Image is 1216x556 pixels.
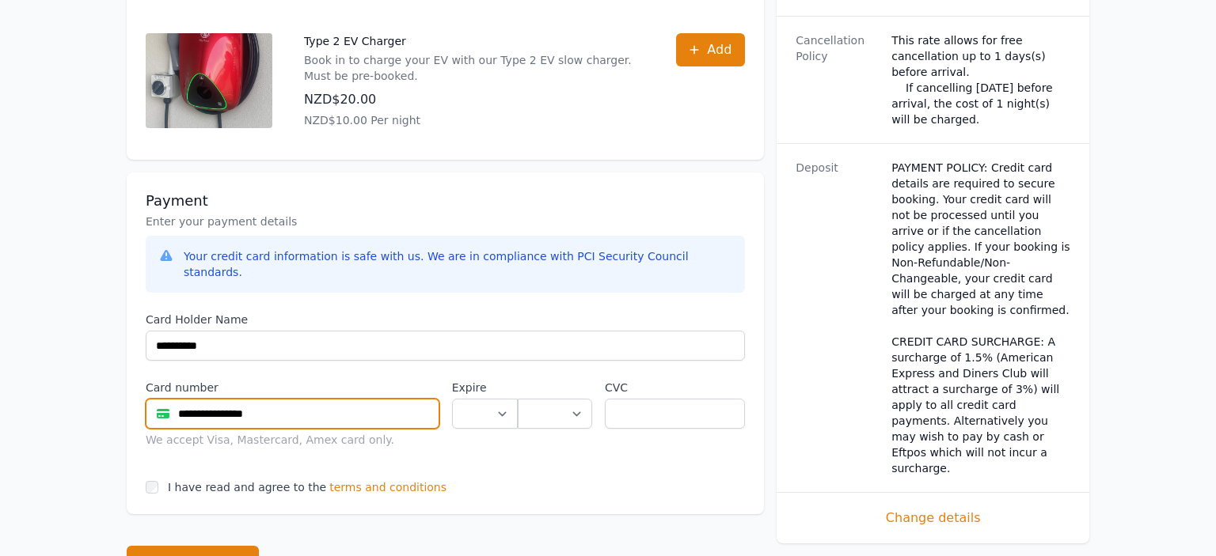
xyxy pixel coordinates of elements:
label: I have read and agree to the [168,481,326,494]
p: NZD$20.00 [304,90,644,109]
span: terms and conditions [329,479,446,495]
label: Expire [452,380,518,395]
div: We accept Visa, Mastercard, Amex card only. [146,432,439,448]
p: Type 2 EV Charger [304,33,644,49]
p: Enter your payment details [146,214,745,229]
p: NZD$10.00 Per night [304,112,644,128]
h3: Payment [146,191,745,210]
div: Your credit card information is safe with us. We are in compliance with PCI Security Council stan... [184,248,732,280]
label: Card Holder Name [146,312,745,327]
span: Change details [796,509,1070,528]
dt: Deposit [796,160,879,476]
label: . [518,380,592,395]
label: Card number [146,380,439,395]
label: CVC [605,380,745,395]
p: Book in to charge your EV with our Type 2 EV slow charger. Must be pre-booked. [304,52,644,84]
dd: PAYMENT POLICY: Credit card details are required to secure booking. Your credit card will not be ... [891,160,1070,476]
dt: Cancellation Policy [796,32,879,127]
button: Add [676,33,745,66]
span: Add [707,40,731,59]
div: This rate allows for free cancellation up to 1 days(s) before arrival. If cancelling [DATE] befor... [891,32,1070,127]
img: Type 2 EV Charger [146,33,272,128]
